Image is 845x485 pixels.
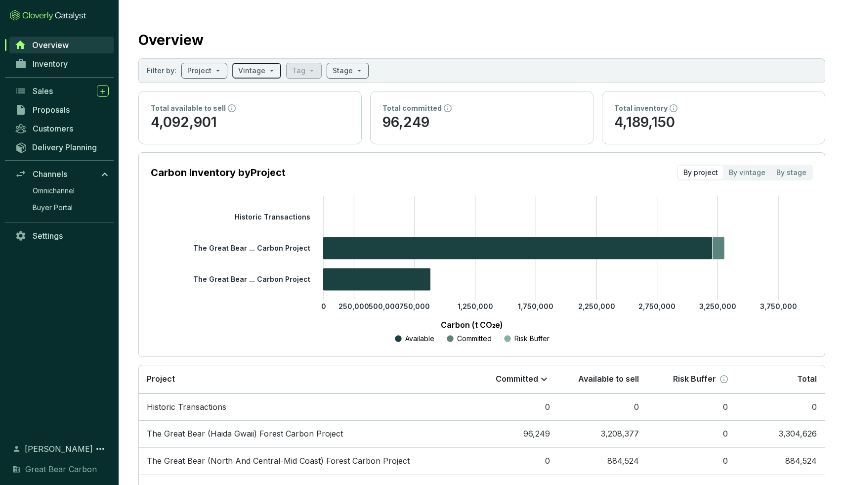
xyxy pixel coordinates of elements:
p: 4,189,150 [614,113,813,132]
p: Total inventory [614,103,668,113]
span: Buyer Portal [33,203,73,213]
tspan: 750,000 [399,302,430,310]
p: Committed [457,334,492,344]
a: Delivery Planning [10,139,114,155]
p: Total committed [382,103,442,113]
span: Delivery Planning [32,142,97,152]
td: 3,304,626 [736,420,825,447]
span: Inventory [33,59,68,69]
td: The Great Bear (North And Central-Mid Coast) Forest Carbon Project [139,447,469,475]
span: Great Bear Carbon [25,463,97,475]
td: 0 [647,447,736,475]
th: Available to sell [558,365,647,394]
div: By vintage [723,166,771,179]
h2: Overview [138,30,204,50]
p: Risk Buffer [514,334,549,344]
tspan: 2,750,000 [638,302,676,310]
div: By stage [771,166,812,179]
td: The Great Bear (Haida Gwaii) Forest Carbon Project [139,420,469,447]
p: Filter by: [147,66,176,76]
td: 96,249 [469,420,558,447]
p: Carbon (t CO₂e) [166,319,778,331]
a: Buyer Portal [28,200,114,215]
tspan: 250,000 [338,302,369,310]
a: Omnichannel [28,183,114,198]
td: 0 [647,394,736,421]
td: 0 [469,447,558,475]
p: Carbon Inventory by Project [151,166,286,179]
tspan: 1,750,000 [518,302,553,310]
td: Historic Transactions [139,394,469,421]
a: Channels [10,166,114,182]
td: 884,524 [558,447,647,475]
th: Project [139,365,469,394]
a: Settings [10,227,114,244]
tspan: 2,250,000 [578,302,615,310]
td: 0 [558,394,647,421]
a: Inventory [10,55,114,72]
tspan: 3,250,000 [699,302,736,310]
tspan: 0 [321,302,326,310]
p: Risk Buffer [673,374,716,385]
p: 4,092,901 [151,113,349,132]
span: Settings [33,231,63,241]
tspan: Historic Transactions [235,212,310,220]
td: 0 [736,394,825,421]
a: Sales [10,83,114,99]
td: 884,524 [736,447,825,475]
span: Omnichannel [33,186,75,196]
p: 96,249 [382,113,581,132]
tspan: 1,250,000 [458,302,493,310]
tspan: 3,750,000 [760,302,797,310]
a: Overview [9,37,114,53]
span: Customers [33,124,73,133]
td: 0 [647,420,736,447]
p: Total available to sell [151,103,226,113]
tspan: The Great Bear ... Carbon Project [193,275,310,283]
span: Channels [33,169,67,179]
div: segmented control [677,165,813,180]
p: Committed [496,374,538,385]
a: Proposals [10,101,114,118]
div: By project [678,166,723,179]
th: Total [736,365,825,394]
p: Tag [292,66,305,76]
td: 0 [469,394,558,421]
span: Sales [33,86,53,96]
span: Overview [32,40,69,50]
tspan: The Great Bear ... Carbon Project [193,244,310,252]
span: Proposals [33,105,70,115]
span: [PERSON_NAME] [25,443,93,455]
p: Available [405,334,434,344]
tspan: 500,000 [369,302,400,310]
td: 3,208,377 [558,420,647,447]
a: Customers [10,120,114,137]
